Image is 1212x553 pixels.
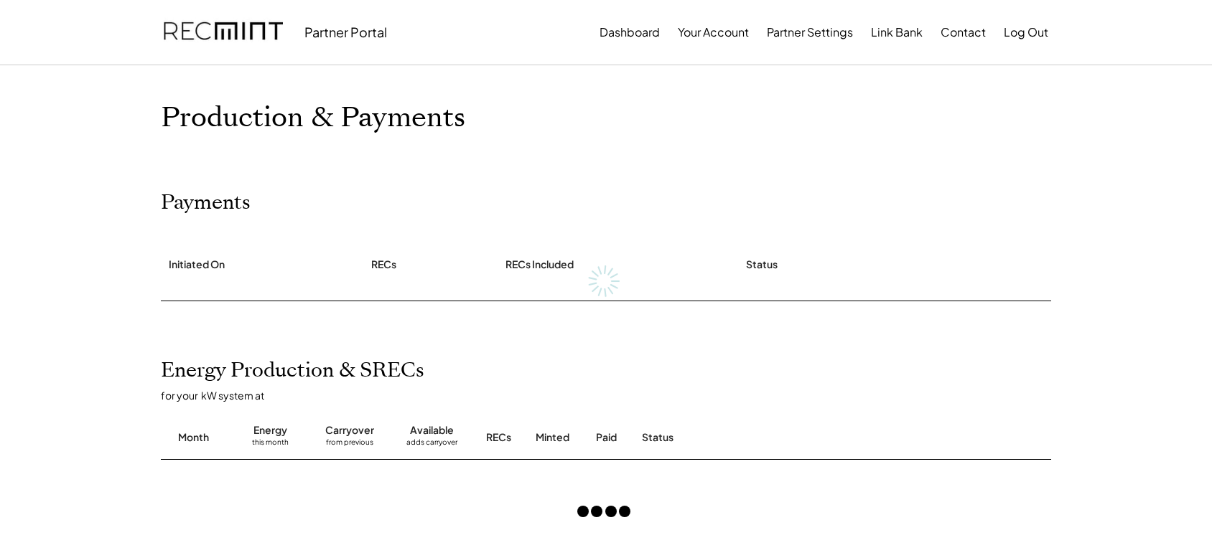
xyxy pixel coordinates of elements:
[746,257,778,272] div: Status
[767,18,853,47] button: Partner Settings
[486,430,511,445] div: RECs
[371,257,396,272] div: RECs
[406,438,457,452] div: adds carryover
[169,257,225,272] div: Initiated On
[161,359,424,383] h2: Energy Production & SRECs
[326,438,373,452] div: from previous
[600,18,660,47] button: Dashboard
[178,430,209,445] div: Month
[325,423,374,438] div: Carryover
[161,101,1051,135] h1: Production & Payments
[164,8,283,57] img: recmint-logotype%403x.png
[642,430,886,445] div: Status
[253,423,287,438] div: Energy
[678,18,749,47] button: Your Account
[871,18,923,47] button: Link Bank
[1004,18,1048,47] button: Log Out
[304,24,387,40] div: Partner Portal
[161,191,251,215] h2: Payments
[410,423,454,438] div: Available
[596,430,617,445] div: Paid
[505,257,574,272] div: RECs Included
[161,389,1066,402] div: for your kW system at
[941,18,986,47] button: Contact
[536,430,569,445] div: Minted
[252,438,289,452] div: this month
